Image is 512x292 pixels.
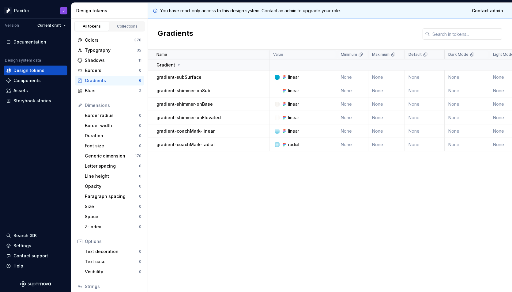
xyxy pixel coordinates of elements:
button: Current draft [35,21,69,30]
div: Strings [85,283,141,290]
button: Contact support [4,251,67,261]
td: None [445,97,489,111]
a: Visibility0 [82,267,144,277]
div: Z-index [85,224,139,230]
div: radial [288,142,299,148]
a: Generic dimension170 [82,151,144,161]
div: Text decoration [85,248,139,255]
p: You have read-only access to this design system. Contact an admin to upgrade your role. [160,8,341,14]
div: 0 [139,184,141,189]
div: Collections [112,24,143,29]
p: Dark Mode [448,52,469,57]
div: Text case [85,259,139,265]
div: Design tokens [76,8,145,14]
div: Contact support [13,253,48,259]
div: Help [13,263,23,269]
div: Options [85,238,141,245]
a: Border radius0 [82,111,144,120]
div: Borders [85,67,139,74]
div: 0 [139,68,141,73]
div: Border radius [85,112,139,119]
td: None [337,138,368,151]
td: None [445,70,489,84]
div: linear [288,115,299,121]
a: Contact admin [468,5,507,16]
div: Version [5,23,19,28]
td: None [368,97,405,111]
a: Storybook stories [4,96,67,106]
div: Size [85,203,139,210]
td: None [405,111,445,124]
button: PacificJ [1,4,70,17]
p: Default [408,52,422,57]
div: Design system data [5,58,41,63]
button: Help [4,261,67,271]
div: 0 [139,133,141,138]
div: Design tokens [13,67,44,74]
a: Z-index0 [82,222,144,232]
a: Components [4,76,67,85]
a: Documentation [4,37,67,47]
div: Opacity [85,183,139,189]
div: linear [288,74,299,80]
p: gradient-shimmer-onBase [156,101,213,107]
div: All tokens [77,24,107,29]
td: None [337,97,368,111]
p: Minimum [341,52,357,57]
div: 0 [139,224,141,229]
a: Line height0 [82,171,144,181]
td: None [337,111,368,124]
p: gradient-shimmer-onElevated [156,115,221,121]
div: Border width [85,123,139,129]
p: gradient-shimmer-onSub [156,88,210,94]
p: gradient-coachMark-radial [156,142,215,148]
td: None [445,111,489,124]
a: Paragraph spacing0 [82,192,144,201]
div: 0 [139,204,141,209]
div: Generic dimension [85,153,135,159]
div: Search ⌘K [13,233,37,239]
div: J [63,8,65,13]
div: Documentation [13,39,46,45]
a: Shadows11 [75,55,144,65]
td: None [405,84,445,97]
a: Assets [4,86,67,96]
td: None [368,138,405,151]
div: 0 [139,143,141,148]
td: None [337,70,368,84]
div: 0 [139,174,141,179]
a: Gradients6 [75,76,144,85]
div: linear [288,101,299,107]
div: Typography [85,47,137,53]
a: Borders0 [75,66,144,75]
div: 2 [139,88,141,93]
a: Text decoration0 [82,247,144,256]
a: Colors378 [75,35,144,45]
div: 170 [135,154,141,158]
a: Text case0 [82,257,144,267]
div: linear [288,88,299,94]
div: 0 [139,249,141,254]
p: Name [156,52,167,57]
a: Opacity0 [82,181,144,191]
a: Font size0 [82,141,144,151]
td: None [368,70,405,84]
div: 378 [134,38,141,43]
a: Space0 [82,212,144,222]
div: Duration [85,133,139,139]
svg: Supernova Logo [20,281,51,287]
span: Current draft [37,23,61,28]
div: 0 [139,269,141,274]
a: Settings [4,241,67,251]
div: Colors [85,37,134,43]
a: Blurs2 [75,86,144,96]
div: 0 [139,214,141,219]
td: None [368,124,405,138]
div: 32 [137,48,141,53]
button: Search ⌘K [4,231,67,241]
a: Border width0 [82,121,144,131]
td: None [445,84,489,97]
a: Size0 [82,202,144,211]
div: 0 [139,259,141,264]
div: 0 [139,113,141,118]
